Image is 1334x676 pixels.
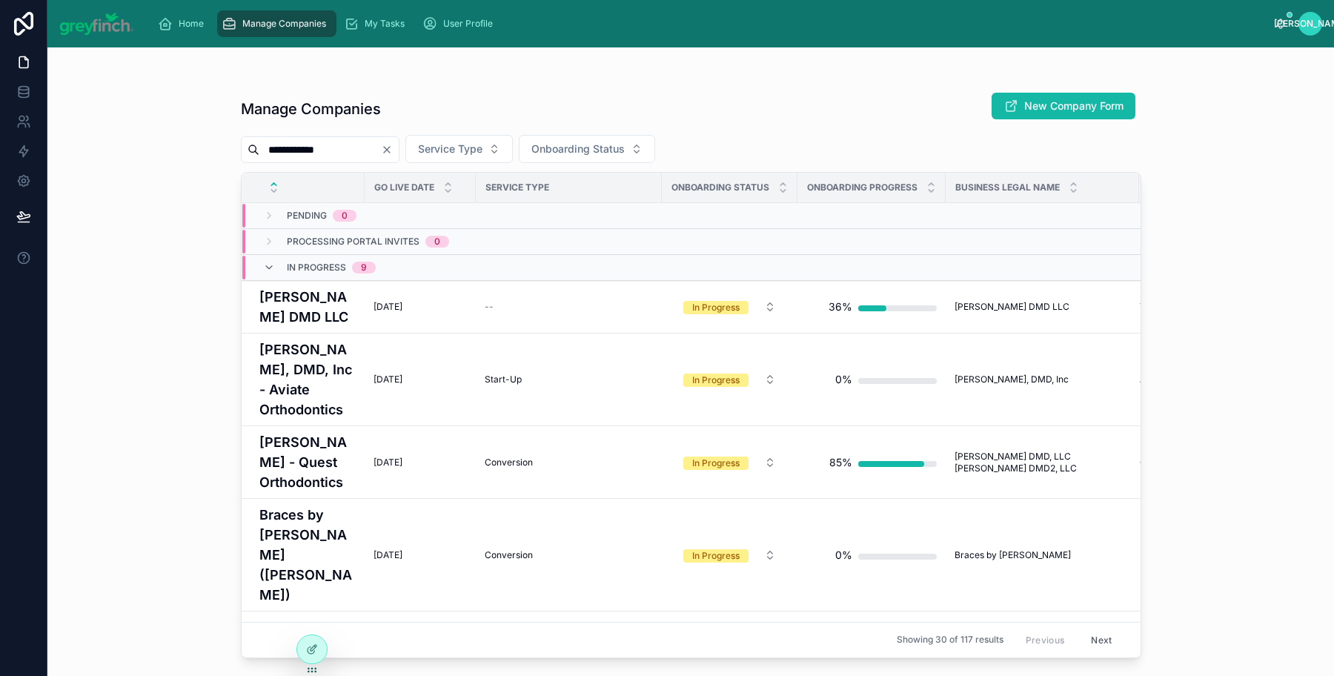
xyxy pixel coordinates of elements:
div: In Progress [692,549,740,563]
span: Quest Orthodontics [1140,457,1221,468]
a: Home [153,10,214,37]
span: In Progress [287,262,346,274]
a: Select Button [671,448,789,477]
a: [DATE] [374,457,467,468]
div: In Progress [692,301,740,314]
span: Service Type [485,182,549,193]
span: Showing 30 of 117 results [897,634,1003,646]
span: [PERSON_NAME] DMD LLC [955,301,1069,313]
a: My Tasks [339,10,415,37]
span: User Profile [443,18,493,30]
a: Braces by [PERSON_NAME] [1140,543,1244,567]
span: [PERSON_NAME], DMD, Inc [955,374,1069,385]
a: 0% [806,540,937,570]
span: Braces by [PERSON_NAME] [955,549,1071,561]
div: 0 [342,210,348,222]
span: Onboarding Status [531,142,625,156]
a: Bright Braces LLC [259,617,356,657]
a: 85% [806,448,937,477]
button: Select Button [405,135,513,163]
a: Select Button [671,293,789,321]
img: App logo [59,12,134,36]
span: -- [485,301,494,313]
a: 36% [806,292,937,322]
div: In Progress [692,457,740,470]
a: Conversion [485,549,653,561]
a: -- [485,301,653,313]
span: Processing Portal Invites [287,236,419,248]
a: [PERSON_NAME] DMD, LLC [PERSON_NAME] DMD2, LLC [955,451,1130,474]
button: Select Button [671,366,788,393]
h1: Manage Companies [241,99,381,119]
a: Select Button [671,365,789,394]
span: TMJ [US_STATE] [1140,301,1211,313]
button: Select Button [671,542,788,569]
span: [DATE] [374,374,402,385]
span: Start-Up [485,374,522,385]
a: Manage Companies [217,10,336,37]
button: Select Button [671,294,788,320]
span: Go Live Date [374,182,434,193]
span: Service Type [418,142,482,156]
span: Pending [287,210,327,222]
div: In Progress [692,374,740,387]
a: Start-Up [485,374,653,385]
span: Onboarding Status [671,182,769,193]
span: Business Legal Name [955,182,1060,193]
a: 0% [806,365,937,394]
div: 85% [829,448,852,477]
a: [PERSON_NAME], DMD, Inc [955,374,1130,385]
a: Quest Orthodontics [1140,457,1244,468]
button: Next [1081,629,1122,652]
div: 0 [434,236,440,248]
a: User Profile [418,10,503,37]
a: [PERSON_NAME] - Quest Orthodontics [259,432,356,492]
span: [DATE] [374,301,402,313]
a: [DATE] [374,301,467,313]
div: 0% [835,365,852,394]
a: Conversion [485,457,653,468]
button: Select Button [671,449,788,476]
span: Manage Companies [242,18,326,30]
a: Braces by [PERSON_NAME] ([PERSON_NAME]) [259,505,356,605]
span: My Tasks [365,18,405,30]
span: Home [179,18,204,30]
span: [DATE] [374,549,402,561]
button: New Company Form [992,93,1135,119]
a: [PERSON_NAME] DMD LLC [259,287,356,327]
a: Aviate Orthodontics [1140,374,1244,385]
a: [PERSON_NAME], DMD, Inc - Aviate Orthodontics [259,339,356,420]
a: Braces by [PERSON_NAME] [955,549,1130,561]
span: Aviate Orthodontics [1140,374,1222,385]
span: Conversion [485,549,533,561]
span: New Company Form [1024,99,1124,113]
div: scrollable content [146,7,1275,40]
span: Conversion [485,457,533,468]
button: Select Button [519,135,655,163]
button: Clear [381,144,399,156]
span: [DATE] [374,457,402,468]
div: 36% [829,292,852,322]
div: 0% [835,540,852,570]
div: 9 [361,262,367,274]
a: [DATE] [374,549,467,561]
span: Onboarding Progress [807,182,917,193]
a: [PERSON_NAME] DMD LLC [955,301,1130,313]
a: Select Button [671,541,789,569]
a: TMJ [US_STATE] [1140,301,1244,313]
a: [DATE] [374,374,467,385]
